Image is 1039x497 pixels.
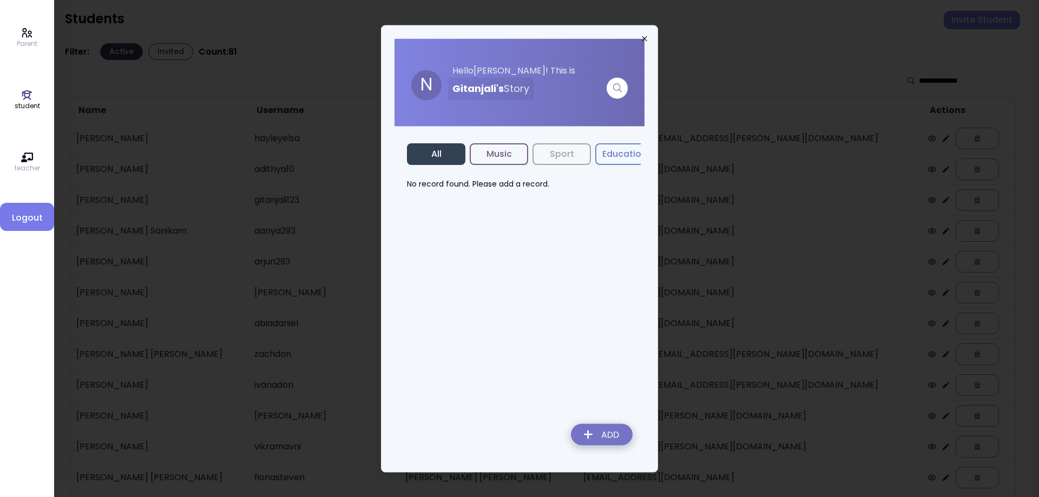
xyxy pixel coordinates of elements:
[407,143,465,165] button: All
[470,143,528,165] button: Music
[532,143,591,165] button: Sport
[452,77,529,100] h3: Gitanjali 's
[595,143,654,165] button: Education
[411,70,442,100] div: N
[504,82,529,95] span: Story
[448,64,628,77] p: Hello [PERSON_NAME] ! This is
[407,178,632,190] p: No record found. Please add a record.
[562,417,641,455] img: addRecordLogo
